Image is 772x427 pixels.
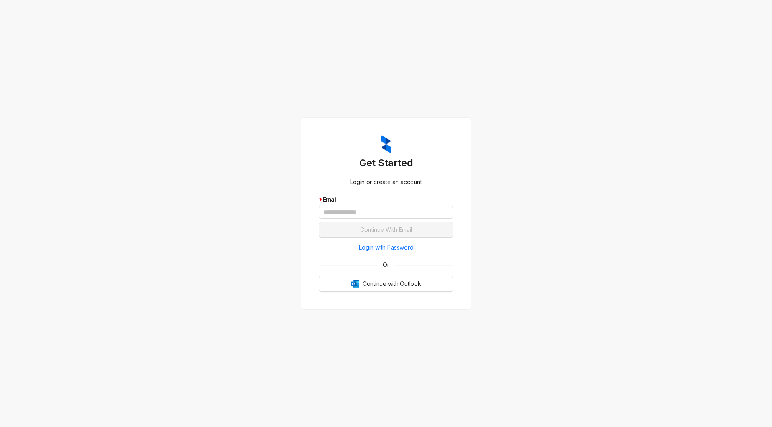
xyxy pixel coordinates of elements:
span: Or [377,260,395,269]
img: Outlook [351,280,359,288]
button: Continue With Email [319,222,453,238]
span: Continue with Outlook [363,279,421,288]
h3: Get Started [319,157,453,169]
button: Login with Password [319,241,453,254]
button: OutlookContinue with Outlook [319,276,453,292]
span: Login with Password [359,243,413,252]
div: Login or create an account [319,177,453,186]
div: Email [319,195,453,204]
img: ZumaIcon [381,135,391,154]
